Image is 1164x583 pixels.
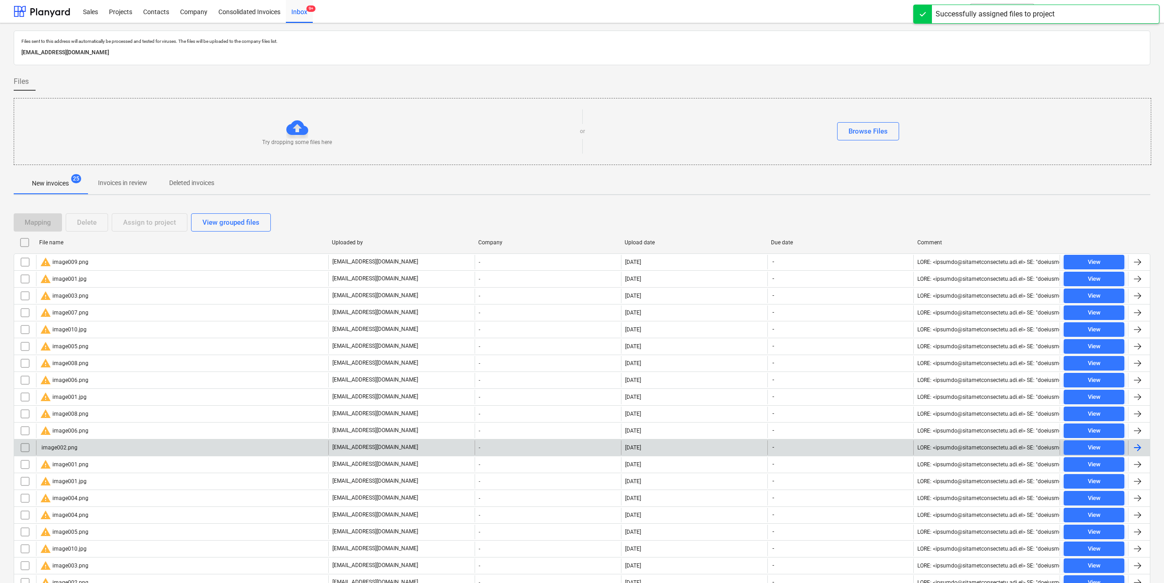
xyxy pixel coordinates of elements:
p: [EMAIL_ADDRESS][DOMAIN_NAME] [332,292,418,299]
div: image009.png [40,257,88,268]
button: View grouped files [191,213,271,232]
div: View [1088,358,1101,369]
div: View [1088,443,1101,453]
div: [DATE] [625,394,641,400]
span: warning [40,560,51,571]
span: warning [40,341,51,352]
p: [EMAIL_ADDRESS][DOMAIN_NAME] [332,528,418,536]
div: image008.png [40,358,88,369]
div: View [1088,510,1101,521]
span: warning [40,392,51,402]
div: image006.png [40,375,88,386]
div: - [475,305,621,320]
p: Files sent to this address will automatically be processed and tested for viruses. The files will... [21,38,1143,44]
div: image003.png [40,560,88,571]
span: - [771,292,775,299]
button: View [1064,289,1124,303]
span: - [771,494,775,502]
div: View [1088,291,1101,301]
button: View [1064,407,1124,421]
div: [DATE] [625,377,641,383]
div: - [475,491,621,506]
div: [DATE] [625,276,641,282]
div: View [1088,544,1101,554]
button: View [1064,525,1124,539]
span: - [771,275,775,283]
div: View [1088,561,1101,571]
div: - [475,542,621,556]
button: View [1064,356,1124,371]
div: View [1088,476,1101,487]
div: [DATE] [625,310,641,316]
div: image008.png [40,408,88,419]
p: Deleted invoices [169,178,214,188]
div: image010.jpg [40,543,87,554]
iframe: Chat Widget [1118,539,1164,583]
p: [EMAIL_ADDRESS][DOMAIN_NAME] [332,545,418,552]
span: - [771,427,775,434]
button: View [1064,339,1124,354]
div: File name [39,239,325,246]
div: [DATE] [625,343,641,350]
button: View [1064,457,1124,472]
div: View [1088,341,1101,352]
div: image007.png [40,307,88,318]
span: - [771,562,775,569]
span: warning [40,307,51,318]
div: - [475,356,621,371]
button: View [1064,272,1124,286]
div: image001.png [40,459,88,470]
div: Upload date [625,239,764,246]
div: View [1088,308,1101,318]
div: View [1088,325,1101,335]
div: [DATE] [625,360,641,366]
div: - [475,255,621,269]
span: warning [40,459,51,470]
span: warning [40,476,51,487]
p: or [580,128,585,135]
div: Try dropping some files hereorBrowse Files [14,98,1151,165]
div: Comment [917,239,1056,246]
p: [EMAIL_ADDRESS][DOMAIN_NAME] [332,410,418,418]
p: [EMAIL_ADDRESS][DOMAIN_NAME] [332,427,418,434]
div: View grouped files [202,217,259,228]
span: - [771,511,775,519]
span: - [771,477,775,485]
div: image001.jpg [40,476,87,487]
div: image010.jpg [40,324,87,335]
span: - [771,342,775,350]
p: [EMAIL_ADDRESS][DOMAIN_NAME] [332,562,418,569]
button: View [1064,558,1124,573]
span: warning [40,493,51,504]
div: [DATE] [625,461,641,468]
p: Try dropping some files here [262,139,332,146]
div: Successfully assigned files to project [936,9,1055,20]
div: - [475,272,621,286]
p: [EMAIL_ADDRESS][DOMAIN_NAME] [332,258,418,266]
div: View [1088,392,1101,402]
p: [EMAIL_ADDRESS][DOMAIN_NAME] [332,444,418,451]
p: [EMAIL_ADDRESS][DOMAIN_NAME] [332,511,418,519]
div: [DATE] [625,444,641,451]
button: View [1064,305,1124,320]
div: [DATE] [625,529,641,535]
p: New invoices [32,179,69,188]
button: View [1064,440,1124,455]
div: - [475,339,621,354]
button: View [1064,390,1124,404]
div: [DATE] [625,411,641,417]
button: View [1064,322,1124,337]
div: image002.png [40,444,78,451]
p: [EMAIL_ADDRESS][DOMAIN_NAME] [332,376,418,384]
button: View [1064,491,1124,506]
button: Browse Files [837,122,899,140]
p: [EMAIL_ADDRESS][DOMAIN_NAME] [332,460,418,468]
span: Files [14,76,29,87]
p: [EMAIL_ADDRESS][DOMAIN_NAME] [332,342,418,350]
div: - [475,390,621,404]
div: View [1088,274,1101,284]
div: Uploaded by [332,239,471,246]
div: - [475,474,621,489]
div: [DATE] [625,428,641,434]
